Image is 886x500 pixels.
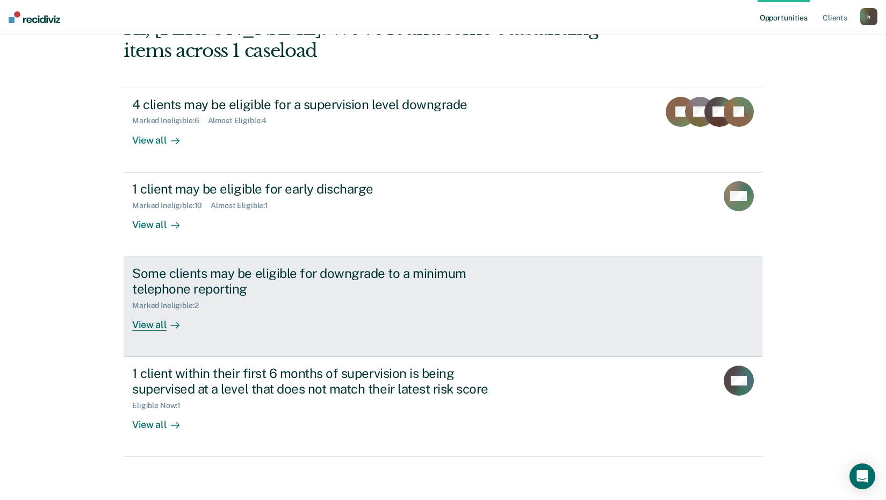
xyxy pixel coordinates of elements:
div: Hi, [PERSON_NAME]. We’ve found some outstanding items across 1 caseload [124,18,635,62]
a: Some clients may be eligible for downgrade to a minimum telephone reportingMarked Ineligible:2Vie... [124,257,762,357]
div: Eligible Now : 1 [132,401,189,410]
a: 1 client may be eligible for early dischargeMarked Ineligible:10Almost Eligible:1View all [124,173,762,257]
div: Marked Ineligible : 6 [132,116,207,125]
button: h [860,8,877,25]
div: View all [132,310,192,331]
div: View all [132,410,192,431]
div: View all [132,125,192,146]
div: View all [132,210,192,231]
div: 1 client may be eligible for early discharge [132,181,509,197]
div: Marked Ineligible : 10 [132,201,211,210]
a: 1 client within their first 6 months of supervision is being supervised at a level that does not ... [124,357,762,457]
div: 1 client within their first 6 months of supervision is being supervised at a level that does not ... [132,366,509,397]
div: Some clients may be eligible for downgrade to a minimum telephone reporting [132,266,509,297]
div: Marked Ineligible : 2 [132,301,207,310]
div: Almost Eligible : 4 [208,116,276,125]
img: Recidiviz [9,11,60,23]
div: Almost Eligible : 1 [211,201,277,210]
div: 4 clients may be eligible for a supervision level downgrade [132,97,509,112]
a: 4 clients may be eligible for a supervision level downgradeMarked Ineligible:6Almost Eligible:4Vi... [124,88,762,173]
div: Open Intercom Messenger [849,463,875,489]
